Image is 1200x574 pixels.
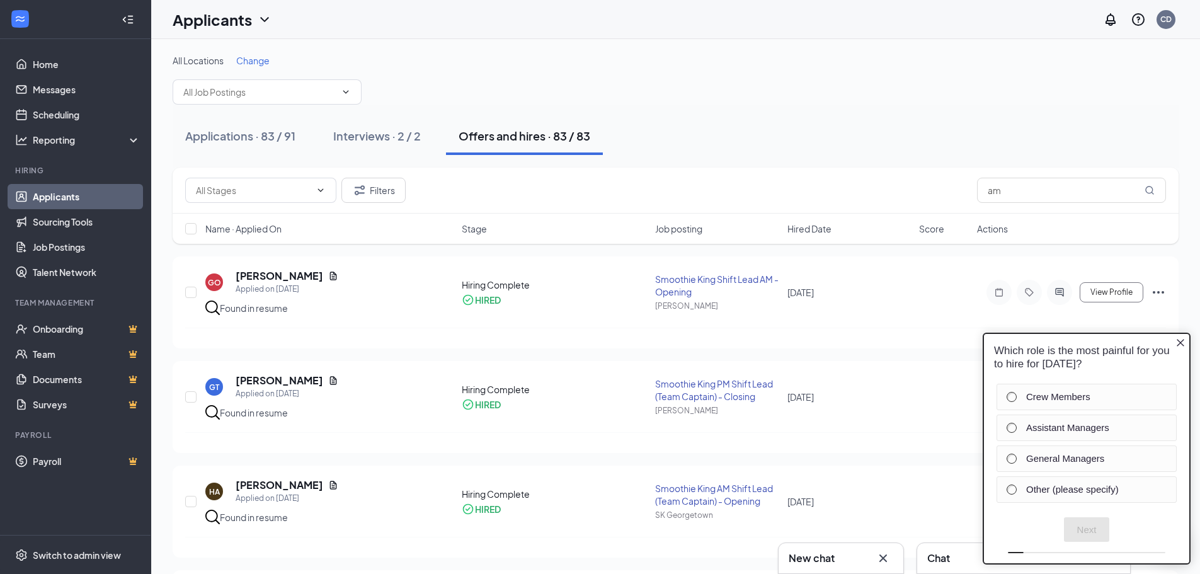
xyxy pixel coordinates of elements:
[122,13,134,26] svg: Collapse
[876,551,891,566] svg: Cross
[33,102,140,127] a: Scheduling
[33,234,140,260] a: Job Postings
[919,222,944,235] span: Score
[173,9,252,30] h1: Applicants
[462,383,648,396] div: Hiring Complete
[33,342,140,367] a: TeamCrown
[655,273,779,298] div: Smoothie King Shift Lead AM - Opening
[328,376,338,386] svg: Document
[220,302,288,314] div: Found in resume
[33,260,140,285] a: Talent Network
[1131,12,1146,27] svg: QuestionInfo
[220,511,288,524] div: Found in resume
[462,294,474,306] svg: CheckmarkCircle
[977,222,1008,235] span: Actions
[991,287,1007,297] svg: Note
[236,374,323,387] h5: [PERSON_NAME]
[205,222,282,235] span: Name · Applied On
[475,503,501,515] div: HIRED
[655,301,779,311] div: [PERSON_NAME]
[655,377,779,403] div: Smoothie King PM Shift Lead (Team Captain) - Closing
[873,548,893,568] button: Cross
[1090,288,1133,297] span: View Profile
[185,128,295,144] div: Applications · 83 / 91
[236,387,338,400] div: Applied on [DATE]
[973,321,1200,574] iframe: Sprig User Feedback Dialog
[341,178,406,203] button: Filter Filters
[33,449,140,474] a: PayrollCrown
[236,283,338,296] div: Applied on [DATE]
[33,209,140,234] a: Sourcing Tools
[15,165,138,176] div: Hiring
[205,301,220,315] img: search.bf7aa3482b7795d4f01b.svg
[787,391,814,403] span: [DATE]
[462,278,648,291] div: Hiring Complete
[14,13,26,25] svg: WorkstreamLogo
[328,480,338,490] svg: Document
[459,128,590,144] div: Offers and hires · 83 / 83
[236,478,323,492] h5: [PERSON_NAME]
[15,549,28,561] svg: Settings
[462,222,487,235] span: Stage
[220,406,288,419] div: Found in resume
[977,178,1166,203] input: Search in offers and hires
[33,367,140,392] a: DocumentsCrown
[236,492,338,505] div: Applied on [DATE]
[655,222,702,235] span: Job posting
[183,85,336,99] input: All Job Postings
[33,52,140,77] a: Home
[208,277,221,288] div: GO
[33,77,140,102] a: Messages
[1145,185,1155,195] svg: MagnifyingGlass
[1151,285,1166,300] svg: Ellipses
[209,382,219,393] div: GT
[787,222,831,235] span: Hired Date
[789,551,835,565] h3: New chat
[15,134,28,146] svg: Analysis
[33,134,141,146] div: Reporting
[655,510,779,520] div: SK Georgetown
[328,271,338,281] svg: Document
[257,12,272,27] svg: ChevronDown
[1160,14,1172,25] div: CD
[205,405,220,420] img: search.bf7aa3482b7795d4f01b.svg
[196,183,311,197] input: All Stages
[15,297,138,308] div: Team Management
[475,294,501,306] div: HIRED
[787,287,814,298] span: [DATE]
[33,184,140,209] a: Applicants
[33,316,140,342] a: OnboardingCrown
[316,185,326,195] svg: ChevronDown
[462,488,648,500] div: Hiring Complete
[1080,282,1143,302] button: View Profile
[236,269,323,283] h5: [PERSON_NAME]
[655,482,779,507] div: Smoothie King AM Shift Lead (Team Captain) - Opening
[15,430,138,440] div: Payroll
[462,503,474,515] svg: CheckmarkCircle
[352,183,367,198] svg: Filter
[1103,12,1118,27] svg: Notifications
[33,392,140,417] a: SurveysCrown
[205,510,220,524] img: search.bf7aa3482b7795d4f01b.svg
[236,55,270,66] span: Change
[655,405,779,416] div: [PERSON_NAME]
[927,551,950,565] h3: Chat
[33,549,121,561] div: Switch to admin view
[341,87,351,97] svg: ChevronDown
[173,55,224,66] span: All Locations
[462,398,474,411] svg: CheckmarkCircle
[333,128,421,144] div: Interviews · 2 / 2
[787,496,814,507] span: [DATE]
[1022,287,1037,297] svg: Tag
[209,486,220,497] div: HA
[475,398,501,411] div: HIRED
[1052,287,1067,297] svg: ActiveChat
